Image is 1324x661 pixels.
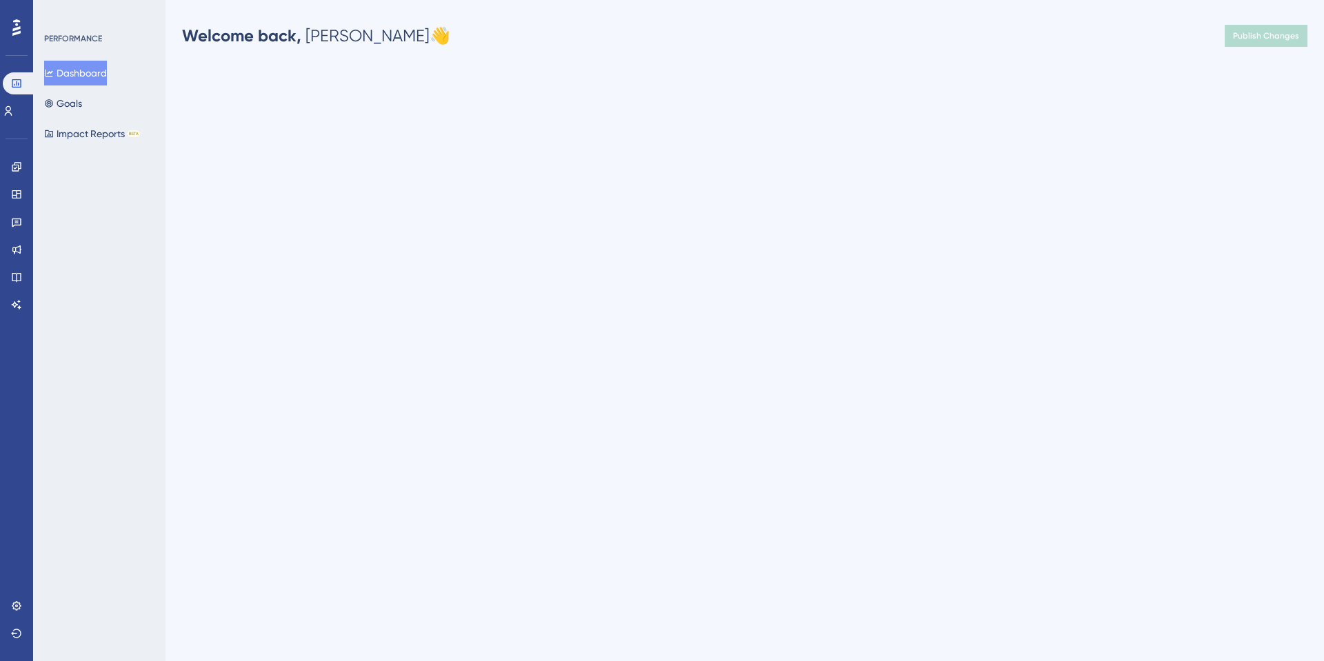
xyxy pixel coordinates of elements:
div: BETA [128,130,140,137]
button: Publish Changes [1225,25,1307,47]
div: [PERSON_NAME] 👋 [182,25,450,47]
button: Goals [44,91,82,116]
div: PERFORMANCE [44,33,102,44]
button: Impact ReportsBETA [44,121,140,146]
span: Welcome back, [182,26,301,45]
span: Publish Changes [1233,30,1299,41]
button: Dashboard [44,61,107,85]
